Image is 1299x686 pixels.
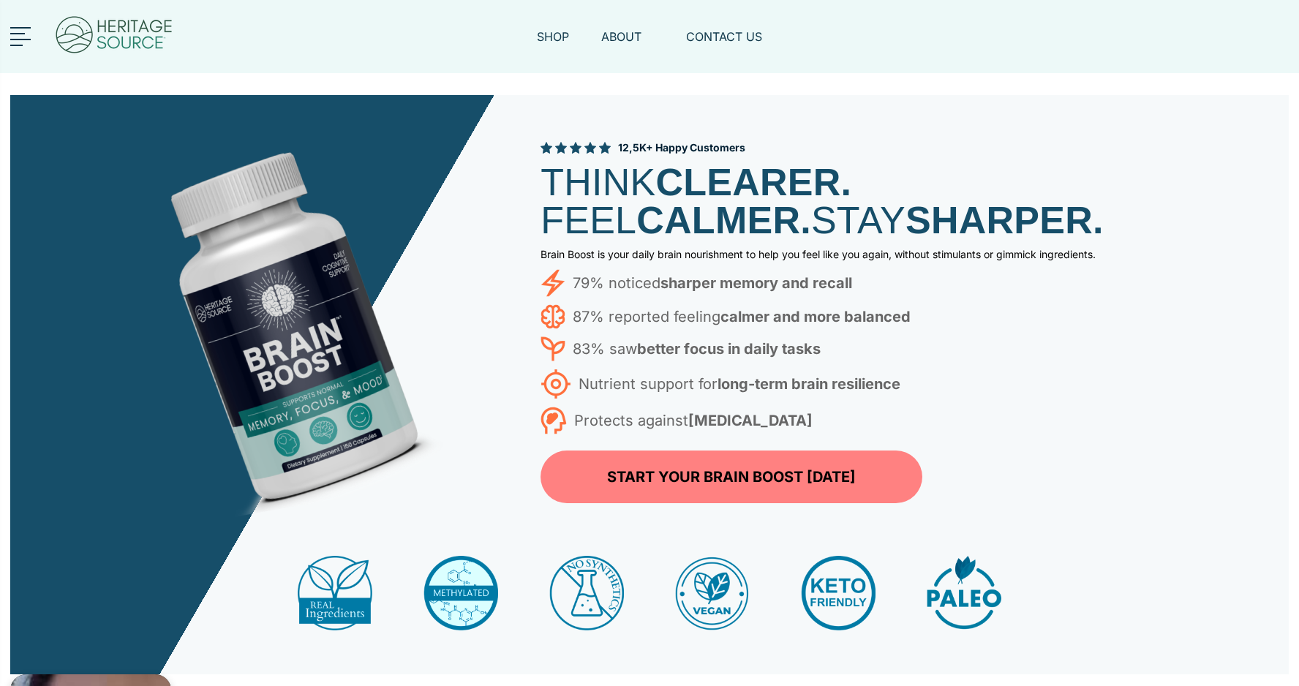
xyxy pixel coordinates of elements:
img: Keto Friendly [675,556,750,630]
a: SHOP [537,29,569,62]
p: 83% saw [573,337,821,361]
p: Protects against [574,409,813,432]
strong: [MEDICAL_DATA] [688,412,813,429]
strong: SHARPER. [905,199,1104,241]
strong: sharper memory and recall [660,274,852,292]
strong: CLEARER. [655,161,851,203]
p: 87% reported feeling [573,305,911,328]
p: 79% noticed [573,271,852,295]
strong: better focus in daily tasks [637,340,821,358]
img: Mental Health [423,556,498,630]
h1: THINK FEEL STAY [541,163,1194,239]
strong: CALMER. [636,199,811,241]
img: Vegan [549,556,624,630]
a: CONTACT US [686,29,762,62]
img: Heritage Source [54,7,174,66]
p: Nutrient support for [579,372,900,396]
p: Brain Boost is your daily brain nourishment to help you feel like you again, without stimulants o... [541,248,1194,260]
a: ABOUT [601,29,654,62]
strong: long-term brain resilience [718,375,900,393]
span: 12,5K+ Happy Customers [618,140,745,155]
a: START YOUR BRAIN BOOST [DATE] [541,451,922,503]
img: Paleo [801,556,876,630]
img: Brain Boost Bottle [76,110,500,533]
img: Paleo [927,556,1001,630]
strong: calmer and more balanced [720,308,911,325]
img: All Ingredients [298,556,372,630]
